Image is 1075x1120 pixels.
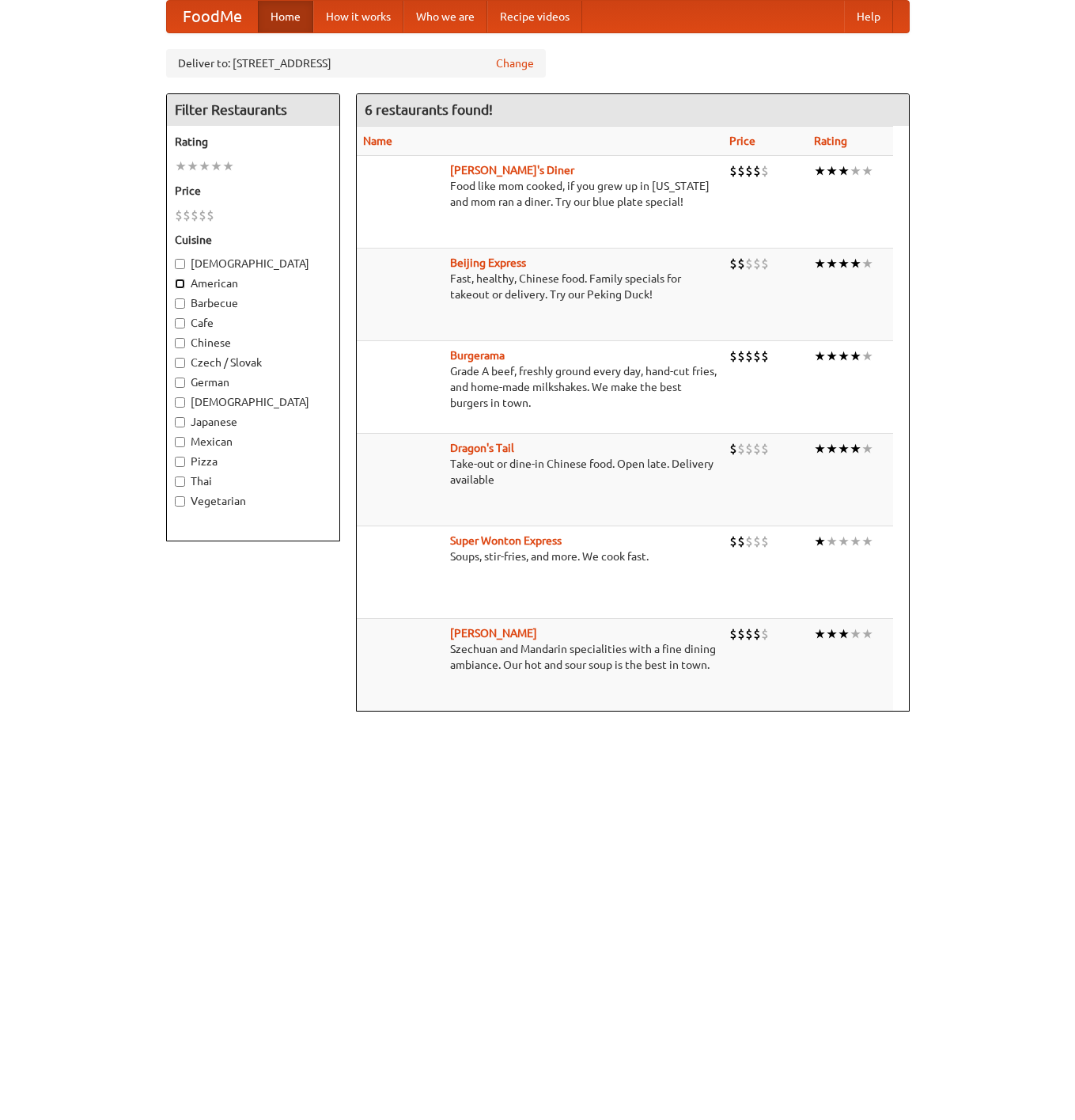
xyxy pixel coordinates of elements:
[850,162,861,180] li: ★
[450,534,562,547] b: Super Wonton Express
[175,134,331,150] h5: Rating
[753,255,761,272] li: $
[167,94,339,126] h4: Filter Restaurants
[487,1,582,32] a: Recipe videos
[363,549,717,564] p: Soups, stir-fries, and more. We cook fast.
[175,279,185,289] input: American
[861,162,873,180] li: ★
[175,256,331,271] label: [DEMOGRAPHIC_DATA]
[183,207,191,224] li: $
[363,456,717,488] p: Take-out or dine-in Chinese food. Open late. Delivery available
[450,627,537,640] b: [PERSON_NAME]
[745,533,753,550] li: $
[363,533,442,612] img: superwonton.jpg
[729,255,737,272] li: $
[745,625,753,643] li: $
[814,533,826,550] li: ★
[737,440,745,457] li: $
[313,1,403,32] a: How it works
[175,394,331,410] label: [DEMOGRAPHIC_DATA]
[210,158,222,175] li: ★
[191,207,199,224] li: $
[175,476,185,487] input: Thai
[826,347,838,365] li: ★
[814,440,826,457] li: ★
[745,162,753,180] li: $
[199,158,210,175] li: ★
[175,318,185,328] input: Cafe
[761,440,769,457] li: $
[838,255,850,272] li: ★
[206,207,214,224] li: $
[175,378,185,388] input: German
[496,55,534,71] a: Change
[761,347,769,365] li: $
[814,162,826,180] li: ★
[753,440,761,457] li: $
[729,347,737,365] li: $
[363,625,442,704] img: shandong.jpg
[838,162,850,180] li: ★
[363,178,717,210] p: Food like mom cooked, if you grew up in [US_STATE] and mom ran a diner. Try our blue plate special!
[175,298,185,309] input: Barbecue
[729,162,737,180] li: $
[745,255,753,272] li: $
[850,533,861,550] li: ★
[737,533,745,550] li: $
[729,440,737,457] li: $
[175,358,185,368] input: Czech / Slovak
[166,49,546,78] div: Deliver to: [STREET_ADDRESS]
[826,255,838,272] li: ★
[175,338,185,348] input: Chinese
[753,162,761,180] li: $
[753,347,761,365] li: $
[175,183,331,199] h5: Price
[450,164,574,177] a: [PERSON_NAME]'s Diner
[844,1,893,32] a: Help
[175,434,331,450] label: Mexican
[175,496,185,507] input: Vegetarian
[175,397,185,408] input: [DEMOGRAPHIC_DATA]
[838,440,850,457] li: ★
[753,625,761,643] li: $
[729,533,737,550] li: $
[826,533,838,550] li: ★
[363,271,717,302] p: Fast, healthy, Chinese food. Family specials for takeout or delivery. Try our Peking Duck!
[838,533,850,550] li: ★
[167,1,258,32] a: FoodMe
[761,162,769,180] li: $
[175,437,185,447] input: Mexican
[222,158,234,175] li: ★
[814,135,847,147] a: Rating
[175,457,185,467] input: Pizza
[850,347,861,365] li: ★
[450,349,505,362] a: Burgerama
[729,625,737,643] li: $
[814,347,826,365] li: ★
[175,295,331,311] label: Barbecue
[737,625,745,643] li: $
[861,533,873,550] li: ★
[363,641,717,673] p: Szechuan and Mandarin specialities with a fine dining ambiance. Our hot and sour soup is the best...
[861,347,873,365] li: ★
[175,417,185,427] input: Japanese
[761,533,769,550] li: $
[175,232,331,248] h5: Cuisine
[814,255,826,272] li: ★
[175,454,331,469] label: Pizza
[175,374,331,390] label: German
[199,207,206,224] li: $
[363,135,392,147] a: Name
[403,1,487,32] a: Who we are
[175,207,183,224] li: $
[838,625,850,643] li: ★
[175,414,331,430] label: Japanese
[175,493,331,509] label: Vegetarian
[737,347,745,365] li: $
[175,275,331,291] label: American
[175,355,331,370] label: Czech / Slovak
[363,363,717,411] p: Grade A beef, freshly ground every day, hand-cut fries, and home-made milkshakes. We make the bes...
[729,135,755,147] a: Price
